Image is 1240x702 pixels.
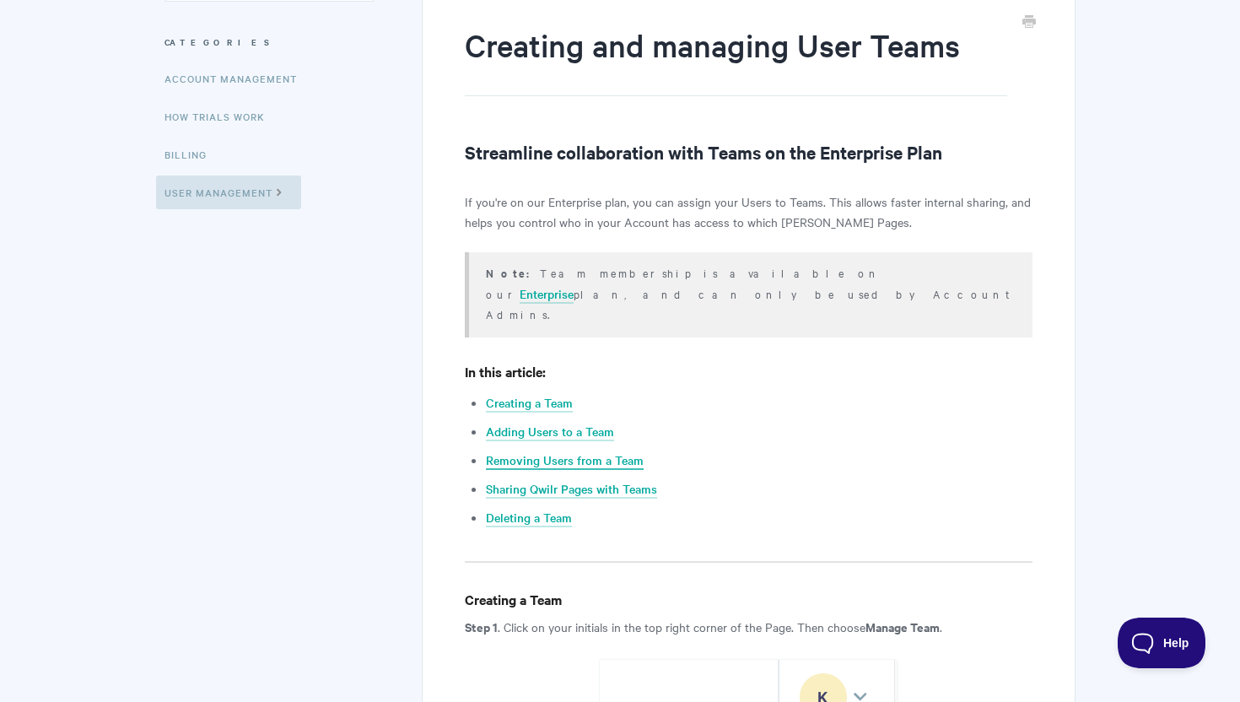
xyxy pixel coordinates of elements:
[486,265,540,281] strong: Note:
[465,140,942,164] b: Streamline collaboration with Teams on the Enterprise Plan
[486,423,614,441] a: Adding Users to a Team
[465,192,1032,232] p: If you're on our Enterprise plan, you can assign your Users to Teams. This allows faster internal...
[465,362,546,381] strong: In this article:
[486,394,573,413] a: Creating a Team
[486,509,572,527] a: Deleting a Team
[1118,618,1206,668] iframe: Toggle Customer Support
[465,24,1007,96] h1: Creating and managing User Teams
[1022,13,1036,32] a: Print this Article
[465,618,498,635] strong: Step 1
[164,27,375,57] h3: Categories
[486,262,1011,324] p: Team membership is available on our plan, and can only be used by Account Admins.
[156,175,301,209] a: User Management
[164,62,310,95] a: Account Management
[486,451,644,470] a: Removing Users from a Team
[164,100,278,133] a: How Trials Work
[465,589,1032,610] h4: Creating a Team
[520,285,574,304] a: Enterprise
[465,617,1032,637] p: . Click on your initials in the top right corner of the Page. Then choose .
[486,480,657,499] a: Sharing Qwilr Pages with Teams
[164,138,219,171] a: Billing
[865,618,940,635] strong: Manage Team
